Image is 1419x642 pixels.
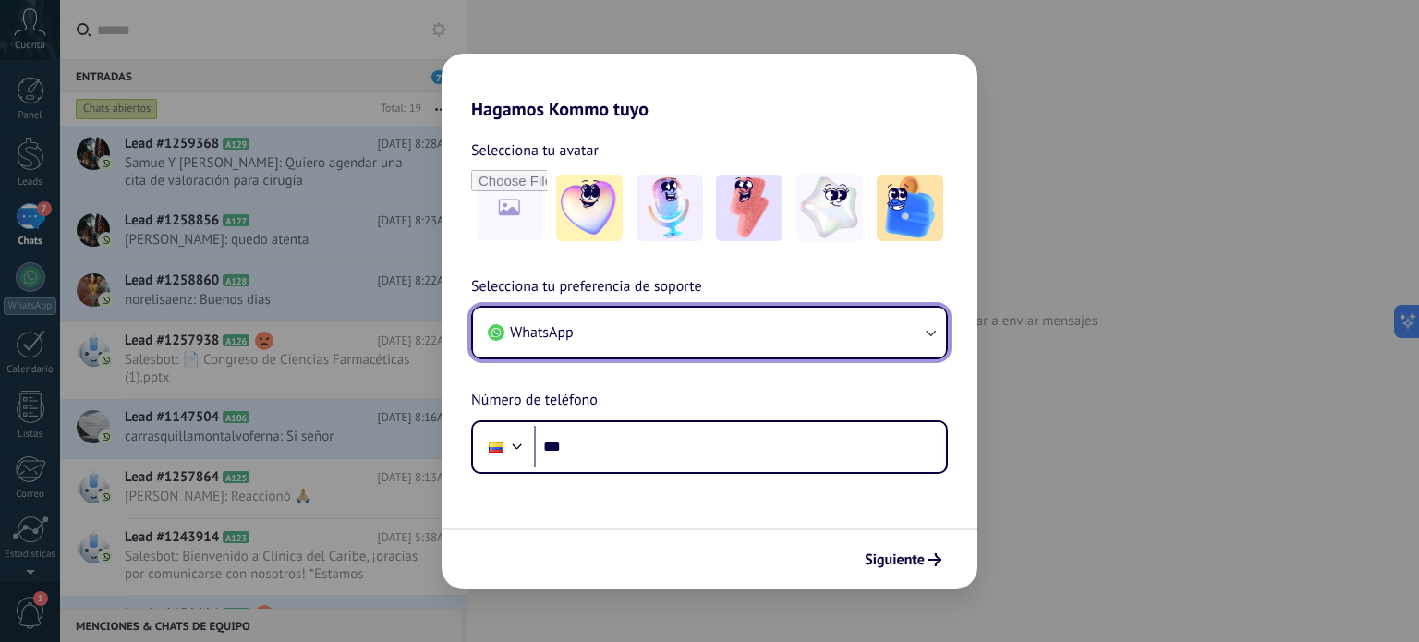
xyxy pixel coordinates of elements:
img: -4.jpeg [796,175,863,241]
img: -2.jpeg [637,175,703,241]
h2: Hagamos Kommo tuyo [442,54,977,120]
img: -1.jpeg [556,175,623,241]
span: Selecciona tu preferencia de soporte [471,275,702,299]
img: -5.jpeg [877,175,943,241]
div: Colombia: + 57 [479,428,514,466]
img: -3.jpeg [716,175,782,241]
span: Siguiente [865,553,925,566]
span: Selecciona tu avatar [471,139,599,163]
button: Siguiente [856,544,950,575]
button: WhatsApp [473,308,946,357]
span: Número de teléfono [471,389,598,413]
span: WhatsApp [510,323,574,342]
